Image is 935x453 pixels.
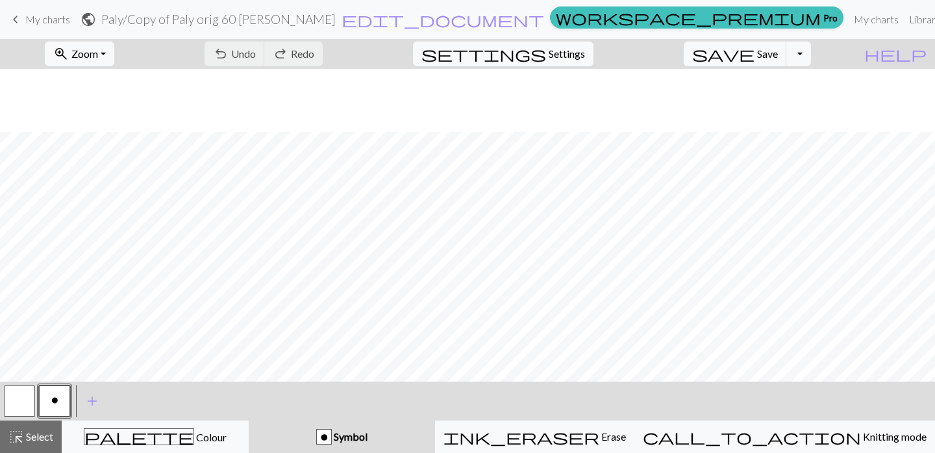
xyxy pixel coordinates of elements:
span: edit_document [342,10,544,29]
a: My charts [849,6,904,32]
span: Zoom [71,47,98,60]
button: o Symbol [249,421,435,453]
button: Save [684,42,787,66]
a: My charts [8,8,70,31]
span: ink_eraser [443,428,599,446]
span: palette [84,428,193,446]
span: Save [757,47,778,60]
span: zoom_in [53,45,69,63]
span: Select [24,430,53,443]
span: save [692,45,754,63]
span: Symbol [332,430,368,443]
span: call_to_action [643,428,861,446]
button: Knitting mode [634,421,935,453]
button: Zoom [45,42,114,66]
span: Colour [194,431,227,443]
span: help [864,45,927,63]
button: o [39,386,70,417]
span: Erase [599,430,626,443]
button: Erase [435,421,634,453]
span: keyboard_arrow_left [8,10,23,29]
span: purl [51,395,58,406]
span: public [81,10,96,29]
button: Colour [62,421,249,453]
span: My charts [25,13,70,25]
span: Knitting mode [861,430,927,443]
span: settings [421,45,546,63]
div: o [317,430,331,445]
span: workspace_premium [556,8,821,27]
span: Settings [549,46,585,62]
span: highlight_alt [8,428,24,446]
a: Pro [550,6,843,29]
i: Settings [421,46,546,62]
h2: Paly / Copy of Paly orig 60 [PERSON_NAME] [101,12,336,27]
button: SettingsSettings [413,42,593,66]
span: add [84,392,100,410]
